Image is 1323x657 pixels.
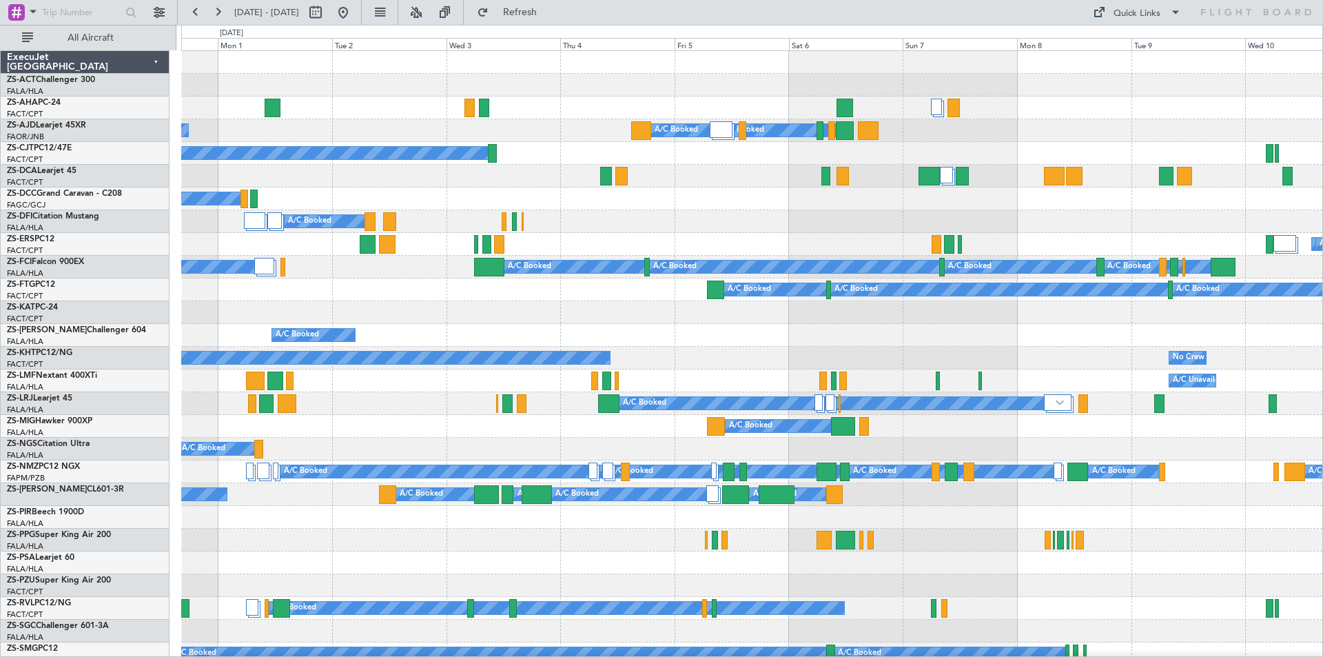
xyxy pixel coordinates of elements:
[1107,256,1151,277] div: A/C Booked
[218,38,332,50] div: Mon 1
[15,27,150,49] button: All Aircraft
[7,587,43,597] a: FACT/CPT
[7,372,36,380] span: ZS-LMF
[7,508,32,516] span: ZS-PIR
[7,450,43,461] a: FALA/HLA
[7,190,122,198] a: ZS-DCCGrand Caravan - C208
[7,645,38,653] span: ZS-SMG
[1092,461,1136,482] div: A/C Booked
[288,211,331,232] div: A/C Booked
[7,349,72,357] a: ZS-KHTPC12/NG
[1086,1,1188,23] button: Quick Links
[1017,38,1131,50] div: Mon 8
[7,405,43,415] a: FALA/HLA
[7,349,36,357] span: ZS-KHT
[7,473,45,483] a: FAPM/PZB
[1056,400,1064,405] img: arrow-gray.svg
[623,393,666,414] div: A/C Booked
[789,38,903,50] div: Sat 6
[7,417,35,425] span: ZS-MIG
[675,38,789,50] div: Fri 5
[7,564,43,574] a: FALA/HLA
[7,281,55,289] a: ZS-FTGPC12
[7,121,36,130] span: ZS-AJD
[7,121,86,130] a: ZS-AJDLearjet 45XR
[7,167,76,175] a: ZS-DCALearjet 45
[7,645,58,653] a: ZS-SMGPC12
[7,576,111,585] a: ZS-PZUSuper King Air 200
[7,576,35,585] span: ZS-PZU
[1131,38,1246,50] div: Tue 9
[7,609,43,620] a: FACT/CPT
[7,245,43,256] a: FACT/CPT
[7,154,43,165] a: FACT/CPT
[7,531,35,539] span: ZS-PPG
[948,256,992,277] div: A/C Booked
[7,427,43,438] a: FALA/HLA
[7,382,43,392] a: FALA/HLA
[7,76,36,84] span: ZS-ACT
[728,279,771,300] div: A/C Booked
[7,508,84,516] a: ZS-PIRBeech 1900D
[7,440,37,448] span: ZS-NGS
[1173,347,1204,368] div: No Crew
[7,622,36,630] span: ZS-SGC
[7,109,43,119] a: FACT/CPT
[853,461,896,482] div: A/C Booked
[655,120,698,141] div: A/C Booked
[7,132,44,142] a: FAOR/JNB
[7,212,32,221] span: ZS-DFI
[729,416,772,436] div: A/C Booked
[834,279,878,300] div: A/C Booked
[7,76,95,84] a: ZS-ACTChallenger 300
[7,485,87,494] span: ZS-[PERSON_NAME]
[7,314,43,324] a: FACT/CPT
[7,144,34,152] span: ZS-CJT
[182,438,225,459] div: A/C Booked
[7,99,38,107] span: ZS-AHA
[753,484,797,505] div: A/C Booked
[36,33,145,43] span: All Aircraft
[7,518,43,529] a: FALA/HLA
[284,461,327,482] div: A/C Booked
[7,258,32,266] span: ZS-FCI
[7,190,37,198] span: ZS-DCC
[1176,279,1220,300] div: A/C Booked
[220,28,243,39] div: [DATE]
[7,223,43,233] a: FALA/HLA
[7,359,43,370] a: FACT/CPT
[7,326,146,334] a: ZS-[PERSON_NAME]Challenger 604
[1114,7,1160,21] div: Quick Links
[7,281,35,289] span: ZS-FTG
[7,394,72,403] a: ZS-LRJLearjet 45
[400,484,443,505] div: A/C Booked
[7,599,34,607] span: ZS-RVL
[7,235,34,243] span: ZS-ERS
[7,463,80,471] a: ZS-NMZPC12 NGX
[7,200,45,210] a: FAGC/GCJ
[471,1,553,23] button: Refresh
[7,394,33,403] span: ZS-LRJ
[332,38,447,50] div: Tue 2
[517,484,561,505] div: A/C Booked
[7,531,111,539] a: ZS-PPGSuper King Air 200
[7,177,43,188] a: FACT/CPT
[7,622,109,630] a: ZS-SGCChallenger 601-3A
[7,463,39,471] span: ZS-NMZ
[1173,370,1230,391] div: A/C Unavailable
[7,144,72,152] a: ZS-CJTPC12/47E
[7,417,92,425] a: ZS-MIGHawker 900XP
[7,554,74,562] a: ZS-PSALearjet 60
[7,554,35,562] span: ZS-PSA
[273,598,316,618] div: A/C Booked
[7,541,43,552] a: FALA/HLA
[7,167,37,175] span: ZS-DCA
[7,599,71,607] a: ZS-RVLPC12/NG
[7,86,43,97] a: FALA/HLA
[276,325,319,345] div: A/C Booked
[7,485,124,494] a: ZS-[PERSON_NAME]CL601-3R
[7,291,43,301] a: FACT/CPT
[7,372,97,380] a: ZS-LMFNextant 400XTi
[653,256,697,277] div: A/C Booked
[447,38,561,50] div: Wed 3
